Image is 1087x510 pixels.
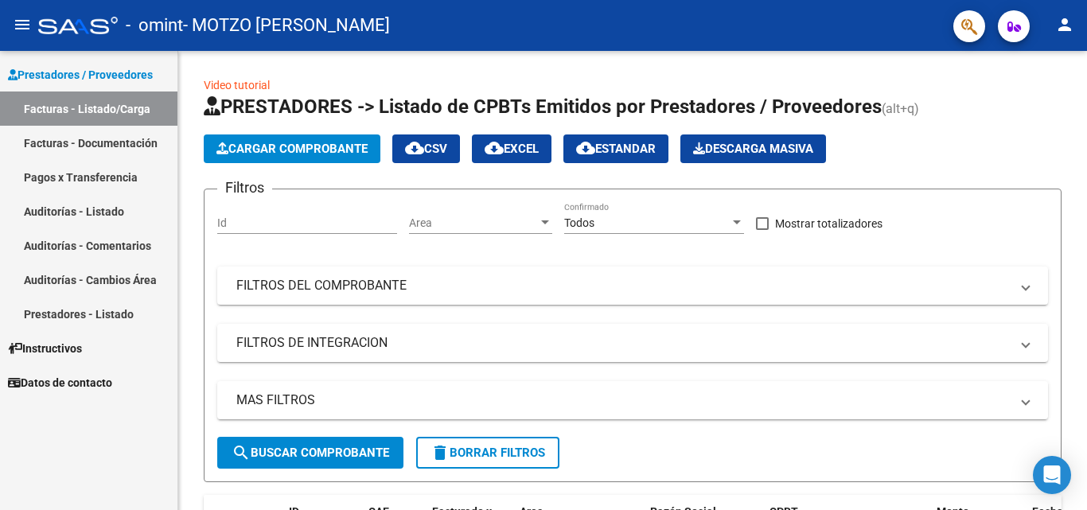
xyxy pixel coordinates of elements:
[485,138,504,158] mat-icon: cloud_download
[472,134,551,163] button: EXCEL
[8,340,82,357] span: Instructivos
[236,277,1010,294] mat-panel-title: FILTROS DEL COMPROBANTE
[405,138,424,158] mat-icon: cloud_download
[126,8,183,43] span: - omint
[680,134,826,163] button: Descarga Masiva
[1055,15,1074,34] mat-icon: person
[217,177,272,199] h3: Filtros
[8,374,112,391] span: Datos de contacto
[183,8,390,43] span: - MOTZO [PERSON_NAME]
[236,391,1010,409] mat-panel-title: MAS FILTROS
[1033,456,1071,494] div: Open Intercom Messenger
[564,216,594,229] span: Todos
[485,142,539,156] span: EXCEL
[236,334,1010,352] mat-panel-title: FILTROS DE INTEGRACION
[204,79,270,91] a: Video tutorial
[8,66,153,84] span: Prestadores / Proveedores
[431,443,450,462] mat-icon: delete
[775,214,882,233] span: Mostrar totalizadores
[409,216,538,230] span: Area
[576,142,656,156] span: Estandar
[416,437,559,469] button: Borrar Filtros
[232,446,389,460] span: Buscar Comprobante
[693,142,813,156] span: Descarga Masiva
[882,101,919,116] span: (alt+q)
[217,437,403,469] button: Buscar Comprobante
[405,142,447,156] span: CSV
[576,138,595,158] mat-icon: cloud_download
[216,142,368,156] span: Cargar Comprobante
[204,134,380,163] button: Cargar Comprobante
[13,15,32,34] mat-icon: menu
[217,267,1048,305] mat-expansion-panel-header: FILTROS DEL COMPROBANTE
[431,446,545,460] span: Borrar Filtros
[232,443,251,462] mat-icon: search
[204,95,882,118] span: PRESTADORES -> Listado de CPBTs Emitidos por Prestadores / Proveedores
[680,134,826,163] app-download-masive: Descarga masiva de comprobantes (adjuntos)
[392,134,460,163] button: CSV
[563,134,668,163] button: Estandar
[217,324,1048,362] mat-expansion-panel-header: FILTROS DE INTEGRACION
[217,381,1048,419] mat-expansion-panel-header: MAS FILTROS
